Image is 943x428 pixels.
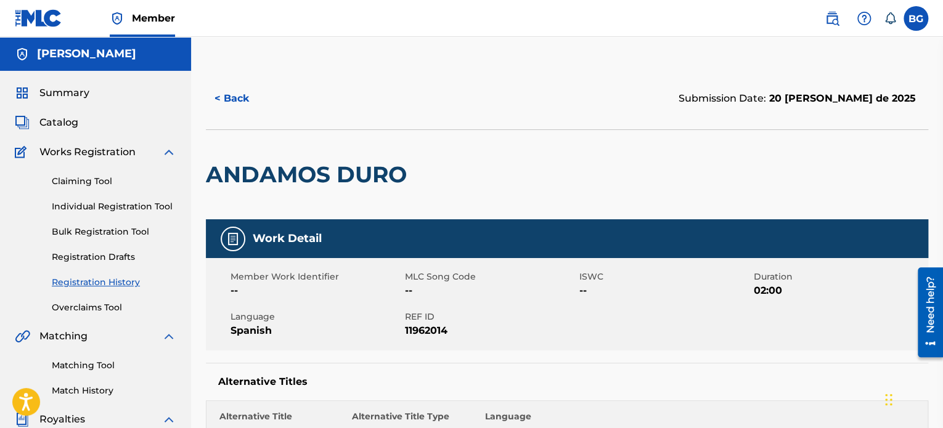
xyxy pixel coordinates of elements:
span: 20 [PERSON_NAME] de 2025 [766,92,916,104]
div: Arrastrar [885,381,892,418]
img: Accounts [15,47,30,62]
span: Summary [39,86,89,100]
span: ISWC [579,270,751,283]
button: < Back [206,83,280,114]
a: Bulk Registration Tool [52,225,176,238]
a: Individual Registration Tool [52,200,176,213]
img: Work Detail [226,232,240,246]
h5: Bismarck Garcia [37,47,136,61]
h2: ANDAMOS DURO [206,161,413,188]
img: expand [161,329,176,344]
h5: Work Detail [253,232,322,246]
a: Match History [52,384,176,397]
span: Member [132,11,175,25]
img: Top Rightsholder [110,11,125,26]
img: Catalog [15,115,30,130]
a: Registration Drafts [52,251,176,264]
a: Overclaims Tool [52,301,176,314]
a: Matching Tool [52,359,176,372]
img: search [825,11,839,26]
span: 11962014 [405,323,576,338]
a: CatalogCatalog [15,115,78,130]
a: Public Search [820,6,844,31]
span: Works Registration [39,145,136,159]
span: Royalties [39,412,85,427]
img: expand [161,412,176,427]
span: Duration [754,270,925,283]
img: Royalties [15,412,30,427]
iframe: Chat Widget [881,369,943,428]
img: MLC Logo [15,9,62,27]
iframe: Resource Center [908,263,943,362]
img: Summary [15,86,30,100]
div: User Menu [904,6,928,31]
span: -- [405,283,576,298]
h5: Alternative Titles [218,376,916,388]
img: help [857,11,872,26]
span: -- [231,283,402,298]
span: Matching [39,329,88,344]
img: Matching [15,329,30,344]
span: Catalog [39,115,78,130]
a: Registration History [52,276,176,289]
span: -- [579,283,751,298]
a: Claiming Tool [52,175,176,188]
span: Member Work Identifier [231,270,402,283]
div: Notifications [884,12,896,25]
span: 02:00 [754,283,925,298]
div: Submission Date: [679,91,916,106]
span: Language [231,310,402,323]
a: SummarySummary [15,86,89,100]
div: Widget de chat [881,369,943,428]
span: Spanish [231,323,402,338]
img: expand [161,145,176,159]
div: Help [852,6,876,31]
span: MLC Song Code [405,270,576,283]
img: Works Registration [15,145,31,159]
span: REF ID [405,310,576,323]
